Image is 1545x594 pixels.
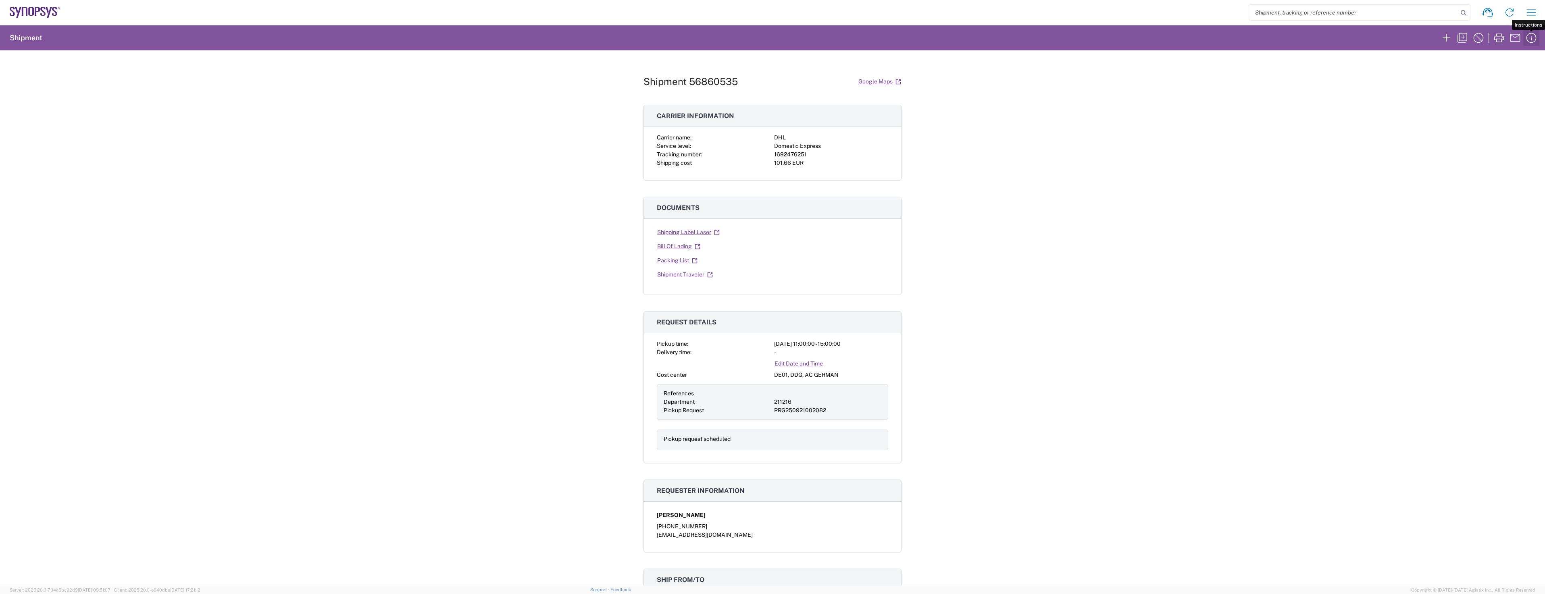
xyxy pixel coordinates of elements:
[10,588,110,592] span: Server: 2025.20.0-734e5bc92d9
[657,341,688,347] span: Pickup time:
[774,133,888,142] div: DHL
[1411,586,1535,594] span: Copyright © [DATE]-[DATE] Agistix Inc., All Rights Reserved
[664,406,771,415] div: Pickup Request
[657,134,691,141] span: Carrier name:
[610,587,631,592] a: Feedback
[657,225,720,239] a: Shipping Label Laser
[657,151,702,158] span: Tracking number:
[657,318,716,326] span: Request details
[774,348,888,357] div: -
[10,33,42,43] h2: Shipment
[1249,5,1458,20] input: Shipment, tracking or reference number
[774,371,888,379] div: DE01, DDG, AC GERMAN
[657,576,704,584] span: Ship from/to
[664,398,771,406] div: Department
[657,487,745,494] span: Requester information
[657,531,888,539] div: [EMAIL_ADDRESS][DOMAIN_NAME]
[657,253,698,268] a: Packing List
[657,112,734,120] span: Carrier information
[170,588,200,592] span: [DATE] 17:21:12
[657,511,706,519] span: [PERSON_NAME]
[774,406,881,415] div: PRG250921002082
[657,239,701,253] a: Bill Of Lading
[774,398,881,406] div: 211216
[774,159,888,167] div: 101.66 EUR
[590,587,610,592] a: Support
[643,76,738,87] h1: Shipment 56860535
[78,588,110,592] span: [DATE] 09:51:07
[657,372,687,378] span: Cost center
[774,150,888,159] div: 1692476251
[657,160,692,166] span: Shipping cost
[657,143,691,149] span: Service level:
[664,436,731,442] span: Pickup request scheduled
[114,588,200,592] span: Client: 2025.20.0-e640dba
[657,522,888,531] div: [PHONE_NUMBER]
[657,204,700,212] span: Documents
[664,390,694,397] span: References
[657,268,713,282] a: Shipment Traveler
[774,142,888,150] div: Domestic Express
[774,357,823,371] a: Edit Date and Time
[774,340,888,348] div: [DATE] 11:00:00 - 15:00:00
[858,75,902,89] a: Google Maps
[657,349,691,355] span: Delivery time:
